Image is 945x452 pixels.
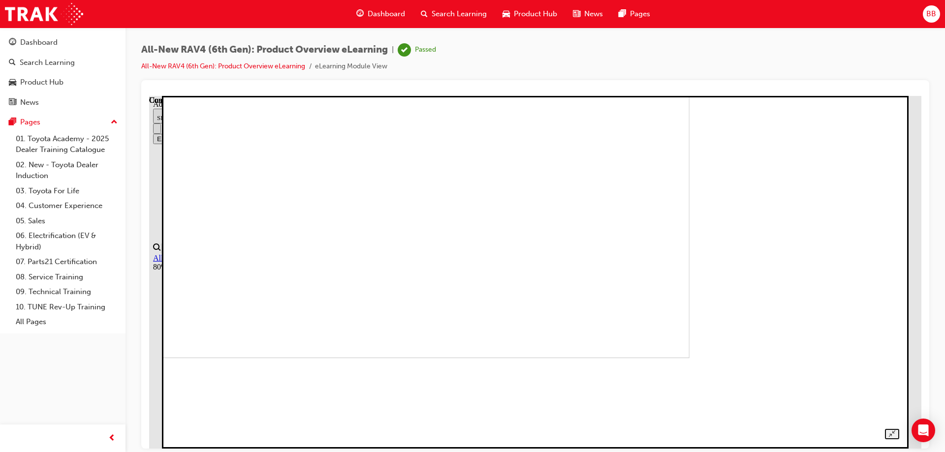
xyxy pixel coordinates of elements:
div: Open Intercom Messenger [912,419,935,442]
div: News [20,97,39,108]
span: | [392,44,394,56]
div: Product Hub [20,77,63,88]
a: Search Learning [4,54,122,72]
a: 10. TUNE Rev-Up Training [12,300,122,315]
li: eLearning Module View [315,61,387,72]
div: Passed [415,45,436,55]
a: search-iconSearch Learning [413,4,495,24]
button: Pages [4,113,122,131]
a: 06. Electrification (EV & Hybrid) [12,228,122,254]
a: News [4,93,122,112]
a: 09. Technical Training [12,284,122,300]
span: news-icon [573,8,580,20]
span: guage-icon [356,8,364,20]
span: up-icon [111,116,118,129]
span: BB [926,8,936,20]
a: 02. New - Toyota Dealer Induction [12,157,122,183]
a: 05. Sales [12,213,122,229]
a: All Pages [12,314,122,330]
span: Pages [630,8,650,20]
a: 04. Customer Experience [12,198,122,213]
span: Search Learning [432,8,487,20]
a: Dashboard [4,33,122,52]
a: 01. Toyota Academy - 2025 Dealer Training Catalogue [12,131,122,157]
div: Dashboard [20,37,58,48]
span: Dashboard [368,8,405,20]
span: guage-icon [9,38,16,47]
button: BB [923,5,940,23]
button: Unzoom image [736,333,750,343]
span: news-icon [9,98,16,107]
img: Trak [5,3,83,25]
a: 03. Toyota For Life [12,183,122,199]
span: search-icon [421,8,428,20]
a: Product Hub [4,73,122,91]
a: car-iconProduct Hub [495,4,565,24]
a: news-iconNews [565,4,611,24]
span: News [584,8,603,20]
button: DashboardSearch LearningProduct HubNews [4,31,122,113]
div: Search Learning [20,57,75,68]
a: 07. Parts21 Certification [12,254,122,270]
a: 08. Service Training [12,270,122,285]
span: pages-icon [9,118,16,127]
div: Pages [20,117,40,128]
span: All-New RAV4 (6th Gen): Product Overview eLearning [141,44,388,56]
span: Product Hub [514,8,557,20]
a: All-New RAV4 (6th Gen): Product Overview eLearning [141,62,305,70]
span: prev-icon [108,432,116,445]
a: guage-iconDashboard [348,4,413,24]
a: pages-iconPages [611,4,658,24]
span: car-icon [9,78,16,87]
span: learningRecordVerb_PASS-icon [398,43,411,57]
span: search-icon [9,59,16,67]
span: pages-icon [619,8,626,20]
span: car-icon [503,8,510,20]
